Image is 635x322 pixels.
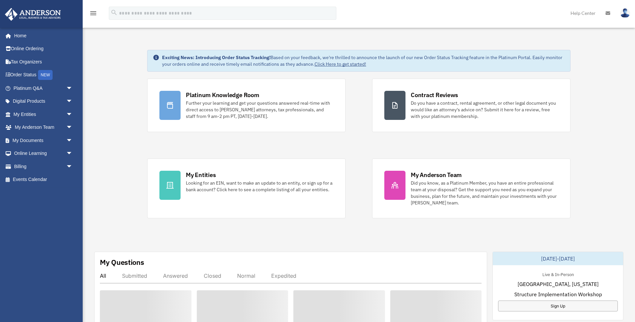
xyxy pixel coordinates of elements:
div: Contract Reviews [411,91,458,99]
a: My Documentsarrow_drop_down [5,134,83,147]
div: My Anderson Team [411,171,462,179]
div: All [100,272,106,279]
span: arrow_drop_down [66,108,79,121]
span: arrow_drop_down [66,82,79,95]
span: Structure Implementation Workshop [514,290,602,298]
a: Contract Reviews Do you have a contract, rental agreement, or other legal document you would like... [372,79,571,132]
div: Did you know, as a Platinum Member, you have an entire professional team at your disposal? Get th... [411,180,558,206]
span: arrow_drop_down [66,134,79,147]
span: arrow_drop_down [66,121,79,134]
a: Tax Organizers [5,55,83,68]
span: [GEOGRAPHIC_DATA], [US_STATE] [518,280,599,288]
div: Platinum Knowledge Room [186,91,259,99]
div: Live & In-Person [537,270,579,277]
span: arrow_drop_down [66,95,79,108]
div: Do you have a contract, rental agreement, or other legal document you would like an attorney's ad... [411,100,558,120]
a: Events Calendar [5,173,83,186]
div: Answered [163,272,188,279]
a: My Anderson Teamarrow_drop_down [5,121,83,134]
span: arrow_drop_down [66,160,79,173]
img: Anderson Advisors Platinum Portal [3,8,63,21]
a: Platinum Q&Aarrow_drop_down [5,82,83,95]
a: My Anderson Team Did you know, as a Platinum Member, you have an entire professional team at your... [372,159,571,218]
div: Further your learning and get your questions answered real-time with direct access to [PERSON_NAM... [186,100,333,120]
span: arrow_drop_down [66,147,79,161]
div: Based on your feedback, we're thrilled to announce the launch of our new Order Status Tracking fe... [162,54,565,67]
a: Online Ordering [5,42,83,55]
a: My Entitiesarrow_drop_down [5,108,83,121]
div: My Questions [100,257,144,267]
img: User Pic [620,8,630,18]
div: Looking for an EIN, want to make an update to an entity, or sign up for a bank account? Click her... [186,180,333,193]
i: menu [89,9,97,17]
a: My Entities Looking for an EIN, want to make an update to an entity, or sign up for a bank accoun... [147,159,346,218]
a: Online Learningarrow_drop_down [5,147,83,160]
div: NEW [38,70,53,80]
div: Expedited [271,272,296,279]
div: Normal [237,272,255,279]
div: Submitted [122,272,147,279]
a: Billingarrow_drop_down [5,160,83,173]
i: search [110,9,118,16]
a: Home [5,29,79,42]
a: Click Here to get started! [315,61,366,67]
strong: Exciting News: Introducing Order Status Tracking! [162,54,271,60]
a: Digital Productsarrow_drop_down [5,95,83,108]
a: Platinum Knowledge Room Further your learning and get your questions answered real-time with dire... [147,79,346,132]
div: Closed [204,272,221,279]
a: Sign Up [498,301,618,311]
div: My Entities [186,171,216,179]
a: Order StatusNEW [5,68,83,82]
div: [DATE]-[DATE] [493,252,623,265]
a: menu [89,12,97,17]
